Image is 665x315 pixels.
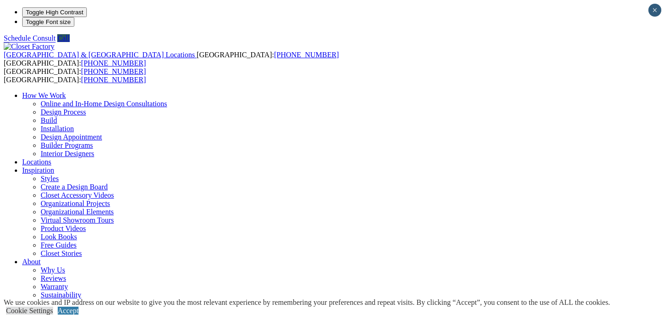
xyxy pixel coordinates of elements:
a: Call [57,34,70,42]
a: Interior Designers [41,150,94,157]
a: Create a Design Board [41,183,108,191]
button: Toggle High Contrast [22,7,87,17]
a: Builder Programs [41,141,93,149]
a: Schedule Consult [4,34,55,42]
a: Inspiration [22,166,54,174]
a: Styles [41,175,59,182]
span: [GEOGRAPHIC_DATA]: [GEOGRAPHIC_DATA]: [4,51,339,67]
span: [GEOGRAPHIC_DATA]: [GEOGRAPHIC_DATA]: [4,67,146,84]
a: Locations [22,158,51,166]
a: [PHONE_NUMBER] [81,76,146,84]
a: Build [41,116,57,124]
a: Why Us [41,266,65,274]
a: Sustainability [41,291,81,299]
button: Toggle Font size [22,17,74,27]
span: [GEOGRAPHIC_DATA] & [GEOGRAPHIC_DATA] Locations [4,51,195,59]
a: Warranty [41,283,68,291]
a: Free Guides [41,241,77,249]
a: Closet Accessory Videos [41,191,114,199]
span: Toggle High Contrast [26,9,83,16]
button: Close [648,4,661,17]
a: About [22,258,41,266]
a: Design Appointment [41,133,102,141]
a: Organizational Elements [41,208,114,216]
a: Installation [41,125,74,133]
a: Reviews [41,274,66,282]
a: How We Work [22,91,66,99]
a: Online and In-Home Design Consultations [41,100,167,108]
a: Product Videos [41,224,86,232]
a: Closet Stories [41,249,82,257]
a: [PHONE_NUMBER] [81,59,146,67]
a: Look Books [41,233,77,241]
a: Design Process [41,108,86,116]
a: [PHONE_NUMBER] [81,67,146,75]
a: Organizational Projects [41,200,110,207]
a: Accept [58,307,79,315]
a: [GEOGRAPHIC_DATA] & [GEOGRAPHIC_DATA] Locations [4,51,197,59]
div: We use cookies and IP address on our website to give you the most relevant experience by remember... [4,298,610,307]
a: [PHONE_NUMBER] [274,51,339,59]
a: Cookie Settings [6,307,53,315]
a: Virtual Showroom Tours [41,216,114,224]
img: Closet Factory [4,42,54,51]
span: Toggle Font size [26,18,71,25]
